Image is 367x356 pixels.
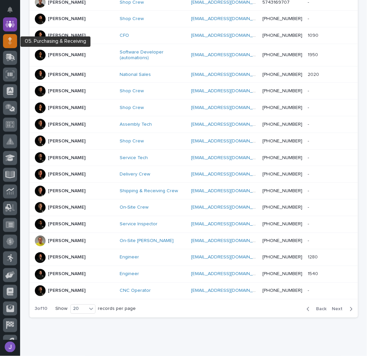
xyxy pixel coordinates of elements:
[308,204,310,211] p: -
[262,72,302,77] a: [PHONE_NUMBER]
[262,52,302,57] a: [PHONE_NUMBER]
[191,222,267,227] a: [EMAIL_ADDRESS][DOMAIN_NAME]
[29,149,358,166] tr: [PERSON_NAME]Service Tech [EMAIL_ADDRESS][DOMAIN_NAME] [PHONE_NUMBER]--
[29,249,358,266] tr: [PERSON_NAME]Engineer [EMAIL_ADDRESS][DOMAIN_NAME] [PHONE_NUMBER]12801280
[120,138,144,144] a: Shop Crew
[308,87,310,94] p: -
[262,172,302,176] a: [PHONE_NUMBER]
[191,105,267,110] a: [EMAIL_ADDRESS][DOMAIN_NAME]
[120,171,150,177] a: Delivery Crew
[308,71,320,78] p: 2020
[3,340,17,354] button: users-avatar
[120,238,174,244] a: On-Site [PERSON_NAME]
[120,155,148,161] a: Service Tech
[308,170,310,177] p: -
[29,100,358,116] tr: [PERSON_NAME]Shop Crew [EMAIL_ADDRESS][DOMAIN_NAME] [PHONE_NUMBER]--
[262,155,302,160] a: [PHONE_NUMBER]
[29,27,358,44] tr: [PERSON_NAME]CFO [EMAIL_ADDRESS][DOMAIN_NAME] [PHONE_NUMBER]10901090
[308,120,310,127] p: -
[312,307,327,312] span: Back
[191,172,267,176] a: [EMAIL_ADDRESS][DOMAIN_NAME]
[48,138,86,144] p: [PERSON_NAME]
[308,154,310,161] p: -
[48,88,86,94] p: [PERSON_NAME]
[308,51,319,58] p: 1950
[308,104,310,111] p: -
[262,239,302,243] a: [PHONE_NUMBER]
[191,255,267,260] a: [EMAIL_ADDRESS][DOMAIN_NAME]
[48,16,86,22] p: [PERSON_NAME]
[29,199,358,216] tr: [PERSON_NAME]On-Site Crew [EMAIL_ADDRESS][DOMAIN_NAME] [PHONE_NUMBER]--
[120,205,148,211] a: On-Site Crew
[120,72,151,78] a: National Sales
[29,44,358,66] tr: [PERSON_NAME]Software Developer (automations) [EMAIL_ADDRESS][DOMAIN_NAME] [PHONE_NUMBER]19501950
[191,288,267,293] a: [EMAIL_ADDRESS][DOMAIN_NAME]
[29,11,358,27] tr: [PERSON_NAME]Shop Crew [EMAIL_ADDRESS][DOMAIN_NAME] [PHONE_NUMBER]--
[308,187,310,194] p: -
[308,137,310,144] p: -
[308,287,310,294] p: -
[56,306,68,312] p: Show
[29,116,358,133] tr: [PERSON_NAME]Assembly Tech [EMAIL_ADDRESS][DOMAIN_NAME] [PHONE_NUMBER]--
[308,253,319,260] p: 1280
[29,66,358,83] tr: [PERSON_NAME]National Sales [EMAIL_ADDRESS][DOMAIN_NAME] [PHONE_NUMBER]20202020
[8,7,17,17] div: Notifications
[262,205,302,210] a: [PHONE_NUMBER]
[329,306,358,312] button: Next
[120,188,178,194] a: Shipping & Receiving Crew
[29,216,358,233] tr: [PERSON_NAME]Service Inspector [EMAIL_ADDRESS][DOMAIN_NAME] [PHONE_NUMBER]--
[120,49,186,61] a: Software Developer (automations)
[29,282,358,299] tr: [PERSON_NAME]CNC Operator [EMAIL_ADDRESS][DOMAIN_NAME] [PHONE_NUMBER]--
[262,288,302,293] a: [PHONE_NUMBER]
[29,266,358,283] tr: [PERSON_NAME]Engineer [EMAIL_ADDRESS][DOMAIN_NAME] [PHONE_NUMBER]15401540
[191,139,267,143] a: [EMAIL_ADDRESS][DOMAIN_NAME]
[191,52,267,57] a: [EMAIL_ADDRESS][DOMAIN_NAME]
[262,222,302,227] a: [PHONE_NUMBER]
[48,205,86,211] p: [PERSON_NAME]
[262,139,302,143] a: [PHONE_NUMBER]
[308,31,320,38] p: 1090
[48,188,86,194] p: [PERSON_NAME]
[120,255,139,260] a: Engineer
[120,222,158,227] a: Service Inspector
[120,105,144,111] a: Shop Crew
[48,33,86,38] p: [PERSON_NAME]
[120,122,152,127] a: Assembly Tech
[29,183,358,200] tr: [PERSON_NAME]Shipping & Receiving Crew [EMAIL_ADDRESS][DOMAIN_NAME] [PHONE_NUMBER]--
[191,155,267,160] a: [EMAIL_ADDRESS][DOMAIN_NAME]
[191,272,267,276] a: [EMAIL_ADDRESS][DOMAIN_NAME]
[48,222,86,227] p: [PERSON_NAME]
[191,205,267,210] a: [EMAIL_ADDRESS][DOMAIN_NAME]
[191,189,267,193] a: [EMAIL_ADDRESS][DOMAIN_NAME]
[191,72,267,77] a: [EMAIL_ADDRESS][DOMAIN_NAME]
[308,220,310,227] p: -
[48,288,86,294] p: [PERSON_NAME]
[191,89,267,93] a: [EMAIL_ADDRESS][DOMAIN_NAME]
[120,16,144,22] a: Shop Crew
[48,271,86,277] p: [PERSON_NAME]
[262,89,302,93] a: [PHONE_NUMBER]
[191,16,267,21] a: [EMAIL_ADDRESS][DOMAIN_NAME]
[262,16,302,21] a: [PHONE_NUMBER]
[48,155,86,161] p: [PERSON_NAME]
[48,122,86,127] p: [PERSON_NAME]
[71,306,87,313] div: 20
[29,233,358,249] tr: [PERSON_NAME]On-Site [PERSON_NAME] [EMAIL_ADDRESS][DOMAIN_NAME] [PHONE_NUMBER]--
[29,133,358,149] tr: [PERSON_NAME]Shop Crew [EMAIL_ADDRESS][DOMAIN_NAME] [PHONE_NUMBER]--
[3,3,17,17] button: Notifications
[48,255,86,260] p: [PERSON_NAME]
[262,255,302,260] a: [PHONE_NUMBER]
[98,306,136,312] p: records per page
[48,238,86,244] p: [PERSON_NAME]
[48,105,86,111] p: [PERSON_NAME]
[262,105,302,110] a: [PHONE_NUMBER]
[262,189,302,193] a: [PHONE_NUMBER]
[301,306,329,312] button: Back
[191,33,267,38] a: [EMAIL_ADDRESS][DOMAIN_NAME]
[308,15,310,22] p: -
[332,307,347,312] span: Next
[48,52,86,58] p: [PERSON_NAME]
[29,301,53,317] p: 3 of 10
[120,33,129,38] a: CFO
[120,88,144,94] a: Shop Crew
